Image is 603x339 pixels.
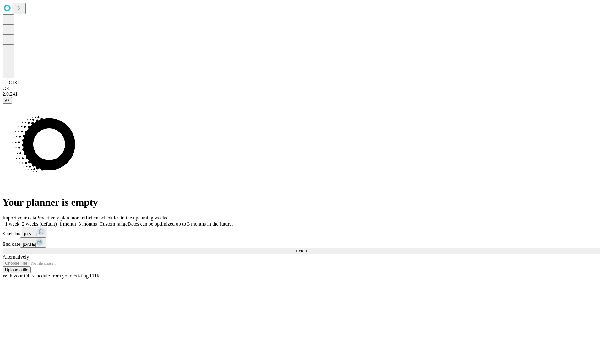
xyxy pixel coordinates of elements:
span: Custom range [100,221,128,227]
span: 1 week [5,221,19,227]
h1: Your planner is empty [3,196,600,208]
button: [DATE] [20,237,46,248]
span: Fetch [296,249,307,253]
span: With your OR schedule from your existing EHR [3,273,100,278]
span: Import your data [3,215,36,220]
div: Start date [3,227,600,237]
span: Proactively plan more efficient schedules in the upcoming weeks. [36,215,168,220]
button: Upload a file [3,266,31,273]
span: 2 weeks (default) [22,221,57,227]
div: End date [3,237,600,248]
button: @ [3,97,12,104]
span: [DATE] [23,242,36,247]
div: 2.0.241 [3,91,600,97]
span: GJSH [9,80,21,85]
span: Dates can be optimized up to 3 months in the future. [128,221,233,227]
button: Fetch [3,248,600,254]
span: @ [5,98,9,103]
span: 3 months [79,221,97,227]
span: Alternatively [3,254,29,260]
span: 1 month [59,221,76,227]
span: [DATE] [24,232,37,236]
div: GEI [3,86,600,91]
button: [DATE] [22,227,47,237]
